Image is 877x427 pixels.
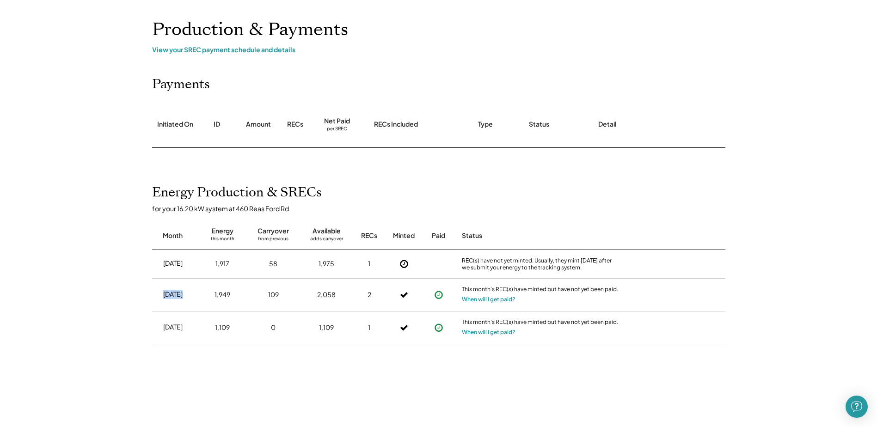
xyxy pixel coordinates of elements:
div: ID [214,120,220,129]
div: RECs Included [374,120,418,129]
div: Status [462,231,619,240]
div: Initiated On [157,120,193,129]
div: This month's REC(s) have minted but have not yet been paid. [462,286,619,295]
div: 58 [269,259,277,268]
div: 1 [368,323,370,332]
div: for your 16.20 kW system at 460 Reas Ford Rd [152,204,735,213]
button: When will I get paid? [462,295,515,304]
div: 109 [268,290,279,299]
div: [DATE] [163,323,183,332]
div: Carryover [258,226,289,236]
div: 2,058 [317,290,336,299]
div: REC(s) have not yet minted. Usually, they mint [DATE] after we submit your energy to the tracking... [462,257,619,271]
div: Net Paid [324,116,350,126]
div: this month [211,236,234,245]
div: adds carryover [310,236,343,245]
button: Not Yet Minted [397,257,411,271]
div: This month's REC(s) have minted but have not yet been paid. [462,318,619,328]
div: 1,975 [319,259,334,268]
div: 1,917 [215,259,229,268]
div: 1 [368,259,370,268]
h2: Payments [152,77,210,92]
div: [DATE] [163,290,183,299]
div: RECs [287,120,303,129]
button: When will I get paid? [462,328,515,337]
div: Available [313,226,341,236]
button: Payment approved, but not yet initiated. [432,321,446,335]
div: 1,109 [215,323,230,332]
div: Amount [246,120,271,129]
div: 0 [271,323,276,332]
h2: Energy Production & SRECs [152,185,322,201]
div: 2 [368,290,371,299]
div: [DATE] [163,259,183,268]
div: Paid [432,231,445,240]
div: Type [478,120,493,129]
h1: Production & Payments [152,19,725,41]
div: Detail [598,120,616,129]
div: from previous [258,236,288,245]
div: Minted [393,231,415,240]
button: Payment approved, but not yet initiated. [432,288,446,302]
div: RECs [361,231,377,240]
div: Open Intercom Messenger [846,396,868,418]
div: per SREC [327,126,347,133]
div: View your SREC payment schedule and details [152,45,725,54]
div: Energy [212,226,233,236]
div: Month [163,231,183,240]
div: Status [529,120,549,129]
div: 1,109 [319,323,334,332]
div: 1,949 [215,290,230,299]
